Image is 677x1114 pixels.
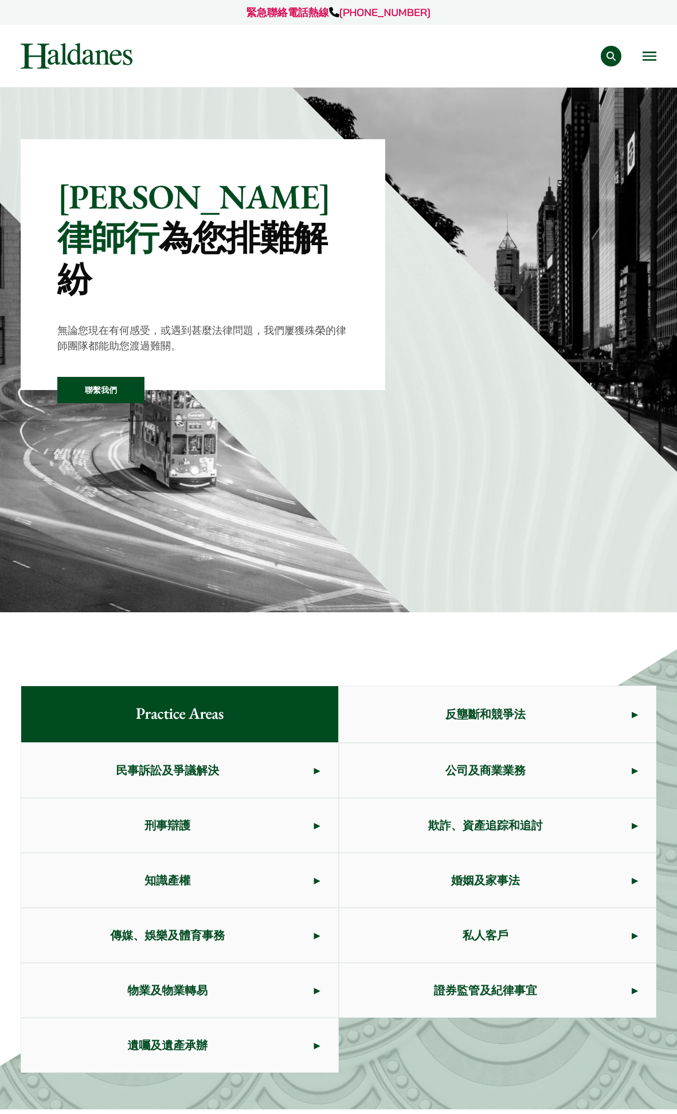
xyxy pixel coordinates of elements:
[339,853,632,907] span: 婚姻及家事法
[21,798,338,852] a: 刑事辯護
[21,963,314,1017] span: 物業及物業轉易
[21,43,132,69] img: Logo of Haldanes
[643,52,656,61] button: Open menu
[339,743,656,797] a: 公司及商業業務
[21,853,338,907] a: 知識產權
[339,798,632,852] span: 欺詐、資產追踪和追討
[339,853,656,907] a: 婚姻及家事法
[339,963,656,1017] a: 證券監管及紀律事宜
[339,963,632,1017] span: 證券監管及紀律事宜
[339,908,656,962] a: 私人客戶
[339,743,632,797] span: 公司及商業業務
[57,377,144,403] a: 聯繫我們
[339,687,632,741] span: 反壟斷和競爭法
[21,798,314,852] span: 刑事辯護
[246,6,431,19] a: 緊急聯絡電話熱線[PHONE_NUMBER]
[339,686,656,742] a: 反壟斷和競爭法
[21,908,314,962] span: 傳媒、娛樂及體育事務
[21,1018,314,1072] span: 遺囑及遺產承辦
[21,908,338,962] a: 傳媒、娛樂及體育事務
[21,743,338,797] a: 民事訴訟及爭議解決
[339,798,656,852] a: 欺詐、資產追踪和追討
[21,853,314,907] span: 知識產權
[339,908,632,962] span: 私人客戶
[21,1018,338,1072] a: 遺囑及遺產承辦
[118,686,242,742] span: Practice Areas
[601,46,621,66] button: Search
[57,176,349,300] p: [PERSON_NAME]律師行
[21,743,314,797] span: 民事訴訟及爭議解決
[57,322,349,353] p: 無論您現在有何感受，或遇到甚麼法律問題，我們屢獲殊榮的律師團隊都能助您渡過難關。
[57,215,327,301] mark: 為您排難解紛
[21,963,338,1017] a: 物業及物業轉易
